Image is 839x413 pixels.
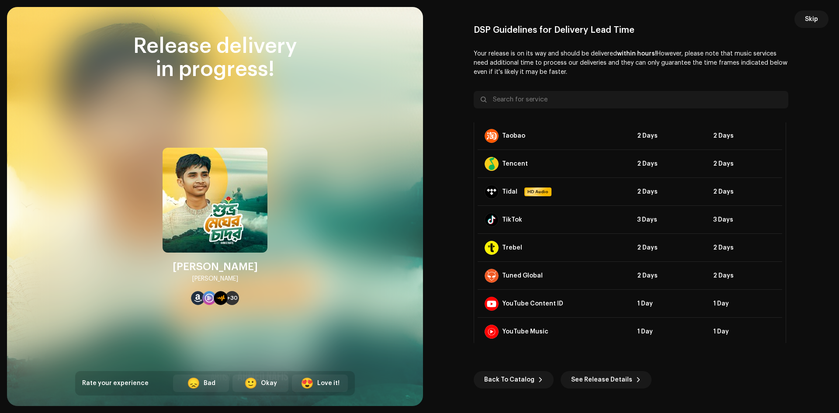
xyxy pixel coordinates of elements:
p: Your release is on its way and should be delivered However, please note that music services need ... [474,49,788,77]
div: Release delivery in progress! [75,35,355,81]
td: 1 Day [706,318,782,346]
td: 1 Day [706,290,782,318]
div: Trebel [502,244,522,251]
td: 2 Days [706,122,782,150]
b: within hours! [617,51,657,57]
button: See Release Details [561,371,652,389]
input: Search for service [474,91,788,108]
span: +30 [227,295,238,302]
td: 2 Days [706,178,782,206]
div: YouTube Music [502,328,548,335]
td: 1 Day [630,290,706,318]
span: Back To Catalog [484,371,534,389]
span: Rate your experience [82,380,149,386]
span: HD Audio [525,188,551,195]
div: Tuned Global [502,272,543,279]
div: Tencent [502,160,528,167]
div: [PERSON_NAME] [192,274,238,284]
td: 3 Days [630,206,706,234]
div: Bad [204,379,215,388]
div: YouTube Content ID [502,300,563,307]
div: [PERSON_NAME] [173,260,258,274]
div: Okay [261,379,277,388]
div: Love it! [317,379,340,388]
td: 1 Day [630,318,706,346]
div: TikTok [502,216,522,223]
td: 2 Days [706,262,782,290]
td: 2 Days [630,150,706,178]
td: 2 Days [706,234,782,262]
td: 3 Days [706,206,782,234]
div: Taobao [502,132,525,139]
td: 2 Days [630,262,706,290]
button: Back To Catalog [474,371,554,389]
td: 2 Days [630,234,706,262]
button: Skip [794,10,829,28]
td: 2 Days [630,178,706,206]
span: Skip [805,10,818,28]
div: 😞 [187,378,200,389]
img: ea7ac0c7-8930-49c0-8f4f-749d4d0b52b1 [163,148,267,253]
td: 2 Days [630,122,706,150]
span: See Release Details [571,371,632,389]
div: 😍 [301,378,314,389]
div: 🙂 [244,378,257,389]
td: 2 Days [706,150,782,178]
div: Tidal [502,188,517,195]
div: DSP Guidelines for Delivery Lead Time [474,25,788,35]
